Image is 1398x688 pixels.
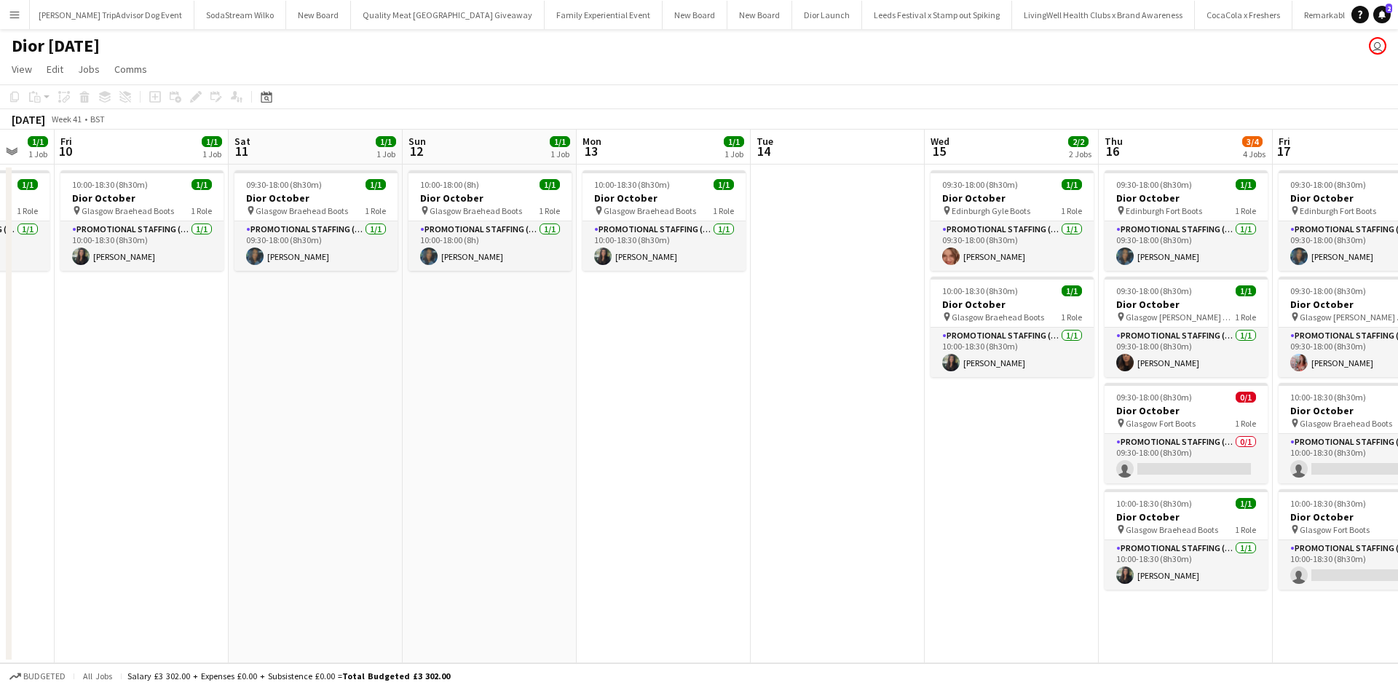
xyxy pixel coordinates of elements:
button: Dior Launch [792,1,862,29]
a: View [6,60,38,79]
div: Salary £3 302.00 + Expenses £0.00 + Subsistence £0.00 = [127,671,450,681]
a: Jobs [72,60,106,79]
span: View [12,63,32,76]
a: 2 [1373,6,1391,23]
span: Comms [114,63,147,76]
button: Family Experiential Event [545,1,663,29]
button: SodaStream Wilko [194,1,286,29]
div: [DATE] [12,112,45,127]
button: LivingWell Health Clubs x Brand Awareness [1012,1,1195,29]
span: Edit [47,63,63,76]
button: New Board [727,1,792,29]
span: Jobs [78,63,100,76]
span: Budgeted [23,671,66,681]
a: Comms [108,60,153,79]
button: CocaCola x Freshers [1195,1,1292,29]
button: [PERSON_NAME] TripAdvisor Dog Event [27,1,194,29]
div: BST [90,114,105,124]
button: Leeds Festival x Stamp out Spiking [862,1,1012,29]
button: New Board [286,1,351,29]
button: Budgeted [7,668,68,684]
button: Quality Meat [GEOGRAPHIC_DATA] Giveaway [351,1,545,29]
span: All jobs [80,671,115,681]
a: Edit [41,60,69,79]
span: 2 [1386,4,1392,13]
button: New Board [663,1,727,29]
app-user-avatar: Joanne Milne [1369,37,1386,55]
h1: Dior [DATE] [12,35,100,57]
span: Total Budgeted £3 302.00 [342,671,450,681]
